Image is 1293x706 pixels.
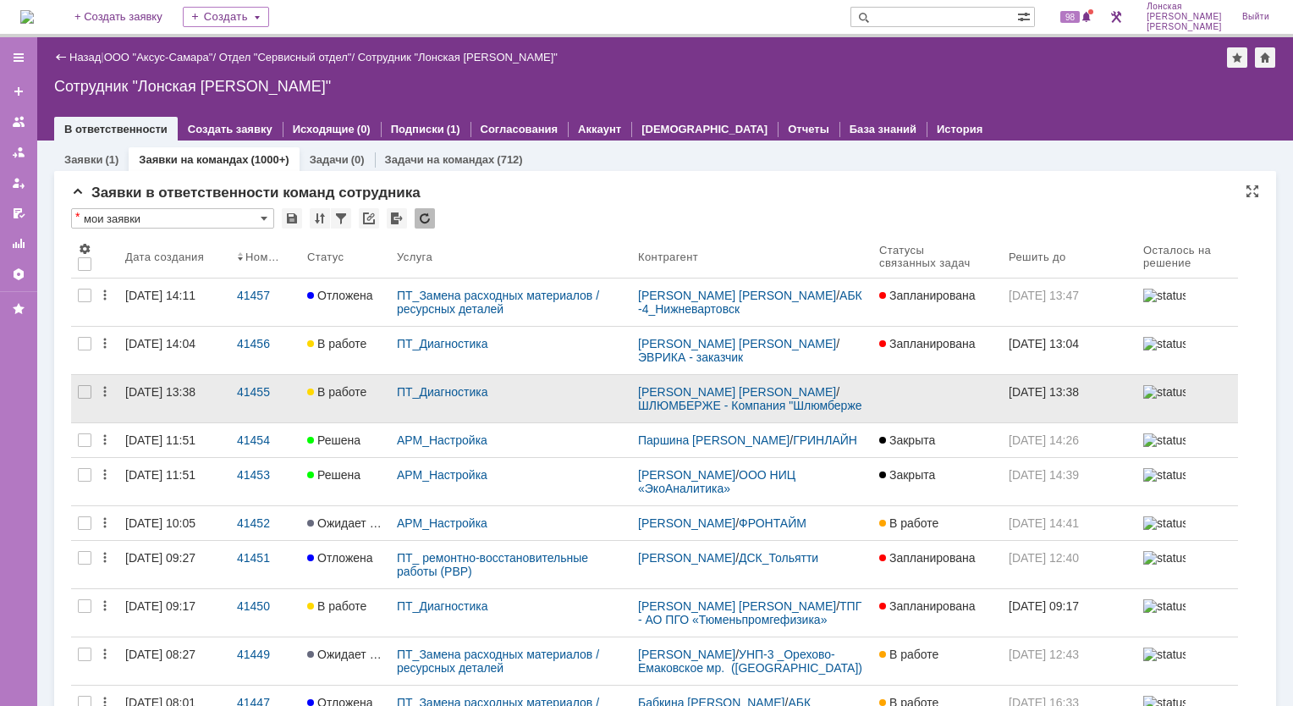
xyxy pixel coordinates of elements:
[230,458,300,505] a: 41453
[1246,185,1259,198] div: На всю страницу
[1009,251,1067,263] div: Решить до
[1136,541,1238,588] a: statusbar-100 (1).png
[793,433,857,447] a: ГРИНЛАЙН
[872,423,1002,457] a: Закрыта
[397,289,602,316] a: ПТ_Замена расходных материалов / ресурсных деталей
[638,551,866,565] div: /
[638,385,866,412] div: /
[937,123,982,135] a: История
[631,235,872,279] th: Контрагент
[78,242,91,256] span: Настройки
[1136,458,1238,505] a: statusbar-100 (1).png
[5,230,32,257] a: Отчеты
[638,468,799,495] a: ООО НИЦ «ЭкоАналитика»
[1136,506,1238,540] a: statusbar-100 (1).png
[230,589,300,637] a: 41450
[307,551,373,565] span: Отложена
[1143,599,1186,613] img: statusbar-100 (1).png
[1143,244,1218,269] div: Осталось на решение
[1227,47,1247,68] div: Добавить в избранное
[1002,375,1136,422] a: [DATE] 13:38
[638,468,735,482] a: [PERSON_NAME]
[310,208,330,229] div: Сортировка...
[1143,551,1186,565] img: statusbar-100 (1).png
[5,108,32,135] a: Заявки на командах
[1017,8,1034,24] span: Расширенный поиск
[300,279,390,326] a: Отложена
[1143,648,1186,661] img: statusbar-100 (1).png
[638,337,836,350] a: [PERSON_NAME] [PERSON_NAME]
[98,551,112,565] div: Действия
[1143,433,1186,447] img: statusbar-100 (1).png
[638,648,735,661] a: [PERSON_NAME]
[397,648,602,675] a: ПТ_Замена расходных материалов / ресурсных деталей
[481,123,558,135] a: Согласования
[1143,337,1186,350] img: statusbar-100 (1).png
[300,589,390,637] a: В работе
[98,648,112,661] div: Действия
[739,516,806,530] a: ФРОНТАЙМ
[638,289,836,302] a: [PERSON_NAME] [PERSON_NAME]
[245,251,280,263] div: Номер
[98,385,112,399] div: Действия
[879,468,935,482] span: Закрыта
[237,289,294,302] div: 41457
[98,433,112,447] div: Действия
[125,516,195,530] div: [DATE] 10:05
[64,123,168,135] a: В ответственности
[879,516,938,530] span: В работе
[230,235,300,279] th: Номер
[1147,22,1222,32] span: [PERSON_NAME]
[638,289,866,316] div: /
[638,648,862,675] a: УНП-3 _Орехово-Емаковское мр. ([GEOGRAPHIC_DATA])
[1002,458,1136,505] a: [DATE] 14:39
[578,123,621,135] a: Аккаунт
[125,433,195,447] div: [DATE] 11:51
[879,289,976,302] span: Запланирована
[105,153,118,166] div: (1)
[1060,11,1080,23] span: 98
[5,200,32,227] a: Мои согласования
[638,599,866,626] div: /
[415,208,435,229] div: Обновлять список
[385,153,495,166] a: Задачи на командах
[237,599,294,613] div: 41450
[638,350,743,364] a: ЭВРИКА - заказчик
[1136,327,1238,374] a: statusbar-100 (1).png
[638,251,702,263] div: Контрагент
[739,551,818,565] a: ДСК_Тольятти
[638,599,836,613] a: [PERSON_NAME] [PERSON_NAME]
[397,516,487,530] a: АРМ_Настройка
[1002,327,1136,374] a: [DATE] 13:04
[183,7,269,27] div: Создать
[125,648,195,661] div: [DATE] 08:27
[307,289,373,302] span: Отложена
[1143,516,1186,530] img: statusbar-100 (1).png
[397,251,434,263] div: Услуга
[879,648,938,661] span: В работе
[397,599,488,613] a: ПТ_Диагностика
[125,551,195,565] div: [DATE] 09:27
[1009,289,1079,302] span: [DATE] 13:47
[104,51,213,63] a: ООО "Аксус-Самара"
[98,289,112,302] div: Действия
[118,375,230,422] a: [DATE] 13:38
[1147,2,1222,12] span: Лонская
[1143,289,1186,302] img: statusbar-100 (1).png
[237,433,294,447] div: 41454
[638,337,866,364] div: /
[638,433,790,447] a: Паршина [PERSON_NAME]
[300,423,390,457] a: Решена
[331,208,351,229] div: Фильтрация...
[300,327,390,374] a: В работе
[118,637,230,685] a: [DATE] 08:27
[125,385,195,399] div: [DATE] 13:38
[237,516,294,530] div: 41452
[1009,337,1079,350] span: [DATE] 13:04
[219,51,358,63] div: /
[237,551,294,565] div: 41451
[638,399,865,426] a: ШЛЮМБЕРЖЕ - Компания "Шлюмберже Лоджелко, Инк"
[351,153,365,166] div: (0)
[638,516,735,530] a: [PERSON_NAME]
[230,375,300,422] a: 41455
